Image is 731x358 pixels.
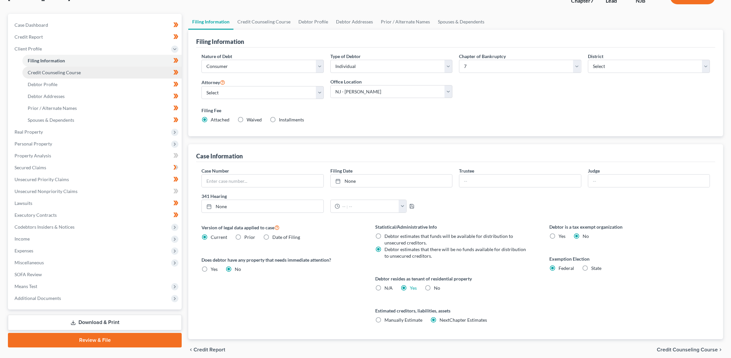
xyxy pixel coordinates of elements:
[9,185,182,197] a: Unsecured Nonpriority Claims
[22,55,182,67] a: Filing Information
[718,347,723,352] i: chevron_right
[459,175,581,187] input: --
[657,347,723,352] button: Credit Counseling Course chevron_right
[588,175,710,187] input: --
[583,233,589,239] span: No
[9,197,182,209] a: Lawsuits
[15,22,48,28] span: Case Dashboard
[588,53,603,60] label: District
[22,90,182,102] a: Debtor Addresses
[15,295,61,301] span: Additional Documents
[22,114,182,126] a: Spouses & Dependents
[330,78,362,85] label: Office Location
[384,317,422,323] span: Manually Estimate
[211,117,229,122] span: Attached
[28,93,65,99] span: Debtor Addresses
[384,233,513,245] span: Debtor estimates that funds will be available for distribution to unsecured creditors.
[201,107,710,114] label: Filing Fee
[244,234,255,240] span: Prior
[384,285,393,291] span: N/A
[9,150,182,162] a: Property Analysis
[15,236,30,242] span: Income
[9,269,182,280] a: SOFA Review
[198,193,456,200] label: 341 Hearing
[202,200,323,212] a: None
[15,34,43,40] span: Credit Report
[15,248,33,253] span: Expenses
[272,234,300,240] span: Date of Filing
[15,212,57,218] span: Executory Contracts
[340,200,399,212] input: -- : --
[384,246,526,259] span: Debtor estimates that there will be no funds available for distribution to unsecured creditors.
[15,177,69,182] span: Unsecured Priority Claims
[15,224,75,230] span: Codebtors Insiders & Notices
[233,14,294,30] a: Credit Counseling Course
[9,209,182,221] a: Executory Contracts
[279,117,304,122] span: Installments
[588,167,600,174] label: Judge
[201,167,229,174] label: Case Number
[657,347,718,352] span: Credit Counseling Course
[247,117,262,122] span: Waived
[188,347,225,352] button: chevron_left Credit Report
[332,14,377,30] a: Debtor Addresses
[196,152,243,160] div: Case Information
[15,260,44,265] span: Miscellaneous
[22,79,182,90] a: Debtor Profile
[9,174,182,185] a: Unsecured Priority Claims
[330,53,361,60] label: Type of Debtor
[196,38,244,46] div: Filing Information
[211,234,227,240] span: Current
[15,46,42,51] span: Client Profile
[549,255,710,262] label: Exemption Election
[28,117,74,123] span: Spouses & Dependents
[375,223,536,230] label: Statistical/Administrative Info
[211,266,218,272] span: Yes
[8,315,182,330] a: Download & Print
[194,347,225,352] span: Credit Report
[375,275,536,282] label: Debtor resides as tenant of residential property
[201,78,225,86] label: Attorney
[331,175,452,187] a: None
[15,200,32,206] span: Lawsuits
[15,153,51,158] span: Property Analysis
[559,233,565,239] span: Yes
[434,285,440,291] span: No
[559,265,574,271] span: Federal
[202,175,323,187] input: Enter case number...
[201,223,362,231] label: Version of legal data applied to case
[459,53,506,60] label: Chapter of Bankruptcy
[15,129,43,135] span: Real Property
[377,14,434,30] a: Prior / Alternate Names
[9,162,182,174] a: Secured Claims
[22,67,182,79] a: Credit Counseling Course
[15,283,37,289] span: Means Test
[440,317,487,323] span: NextChapter Estimates
[188,347,194,352] i: chevron_left
[22,102,182,114] a: Prior / Alternate Names
[201,53,232,60] label: Nature of Debt
[188,14,233,30] a: Filing Information
[28,81,57,87] span: Debtor Profile
[235,266,241,272] span: No
[294,14,332,30] a: Debtor Profile
[28,58,65,63] span: Filing Information
[459,167,474,174] label: Trustee
[15,188,77,194] span: Unsecured Nonpriority Claims
[15,272,42,277] span: SOFA Review
[410,285,417,291] a: Yes
[201,256,362,263] label: Does debtor have any property that needs immediate attention?
[9,19,182,31] a: Case Dashboard
[549,223,710,230] label: Debtor is a tax exempt organization
[591,265,601,271] span: State
[375,307,536,314] label: Estimated creditors, liabilities, assets
[9,31,182,43] a: Credit Report
[330,167,352,174] label: Filing Date
[28,105,77,111] span: Prior / Alternate Names
[8,333,182,347] a: Review & File
[15,165,46,170] span: Secured Claims
[15,141,52,146] span: Personal Property
[434,14,488,30] a: Spouses & Dependents
[28,70,81,75] span: Credit Counseling Course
